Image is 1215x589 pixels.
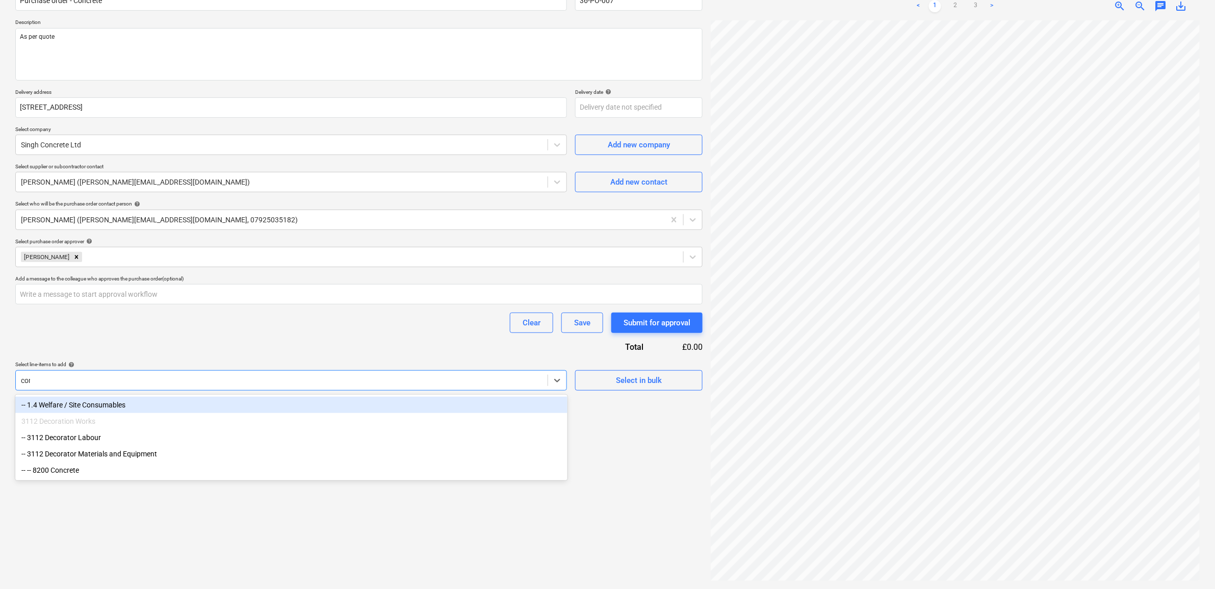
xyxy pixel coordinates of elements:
button: Save [561,313,603,333]
p: Select company [15,126,567,135]
span: help [132,201,140,207]
div: Add new contact [610,175,667,189]
button: Clear [510,313,553,333]
input: Delivery address [15,97,567,118]
div: Submit for approval [624,316,690,329]
span: help [84,238,92,244]
div: -- 3112 Decorator Materials and Equipment [15,446,567,462]
div: Select purchase order approver [15,238,703,245]
span: help [603,89,611,95]
p: Delivery address [15,89,567,97]
button: Add new contact [575,172,703,192]
button: Submit for approval [611,313,703,333]
span: help [66,362,74,368]
div: Save [574,316,590,329]
div: Select line-items to add [15,361,567,368]
div: Select who will be the purchase order contact person [15,200,703,207]
button: Select in bulk [575,370,703,391]
div: Add new company [608,138,670,151]
div: £0.00 [660,341,703,353]
div: 3112 Decoration Works [15,413,567,429]
div: -- 1.4 Welfare / Site Consumables [15,397,567,413]
div: Delivery date [575,89,703,95]
p: Select supplier or subcontractor contact [15,163,567,172]
div: [PERSON_NAME] [21,252,71,262]
button: Add new company [575,135,703,155]
div: Add a message to the colleague who approves the purchase order (optional) [15,275,703,282]
div: Total [570,341,660,353]
div: -- 3112 Decorator Labour [15,429,567,446]
div: -- -- 8200 Concrete [15,462,567,478]
div: Select in bulk [616,374,662,387]
input: Write a message to start approval workflow [15,284,703,304]
input: Delivery date not specified [575,97,703,118]
div: Remove Sam Cornford [71,252,82,262]
div: Clear [523,316,540,329]
textarea: As per quote [15,28,703,81]
p: Description [15,19,703,28]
